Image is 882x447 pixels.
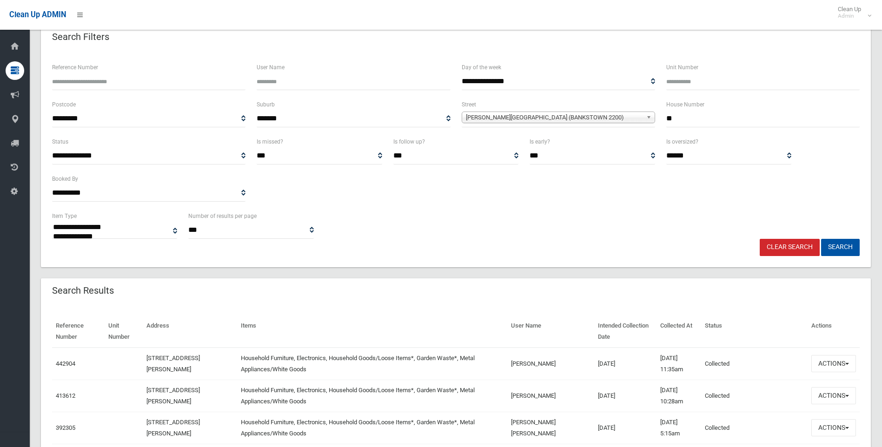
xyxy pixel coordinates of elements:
small: Admin [838,13,861,20]
a: 413612 [56,392,75,399]
td: Collected [701,348,808,380]
span: [PERSON_NAME][GEOGRAPHIC_DATA] (BANKSTOWN 2200) [466,112,643,123]
label: Number of results per page [188,211,257,221]
th: Unit Number [105,316,143,348]
th: Status [701,316,808,348]
button: Search [821,239,860,256]
th: Collected At [657,316,701,348]
label: Item Type [52,211,77,221]
a: Clear Search [760,239,820,256]
label: Status [52,137,68,147]
button: Actions [811,419,856,436]
a: [STREET_ADDRESS][PERSON_NAME] [146,355,200,373]
label: Is follow up? [393,137,425,147]
td: [PERSON_NAME] [PERSON_NAME] [507,412,594,444]
label: House Number [666,99,704,110]
th: Address [143,316,237,348]
label: Unit Number [666,62,698,72]
td: [PERSON_NAME] [507,380,594,412]
td: [PERSON_NAME] [507,348,594,380]
td: [DATE] [594,348,657,380]
label: Street [462,99,476,110]
td: [DATE] 11:35am [657,348,701,380]
th: Actions [808,316,860,348]
label: Is missed? [257,137,283,147]
td: Collected [701,412,808,444]
td: Household Furniture, Electronics, Household Goods/Loose Items*, Garden Waste*, Metal Appliances/W... [237,412,508,444]
label: User Name [257,62,285,72]
td: Household Furniture, Electronics, Household Goods/Loose Items*, Garden Waste*, Metal Appliances/W... [237,380,508,412]
a: 442904 [56,360,75,367]
th: Reference Number [52,316,105,348]
th: User Name [507,316,594,348]
label: Is early? [530,137,550,147]
label: Postcode [52,99,76,110]
button: Actions [811,387,856,404]
td: [DATE] 10:28am [657,380,701,412]
label: Reference Number [52,62,98,72]
header: Search Results [41,282,125,300]
span: Clean Up ADMIN [9,10,66,19]
label: Booked By [52,174,78,184]
a: 392305 [56,424,75,431]
td: Household Furniture, Electronics, Household Goods/Loose Items*, Garden Waste*, Metal Appliances/W... [237,348,508,380]
a: [STREET_ADDRESS][PERSON_NAME] [146,419,200,437]
th: Items [237,316,508,348]
label: Day of the week [462,62,501,72]
span: Clean Up [833,6,870,20]
label: Is oversized? [666,137,698,147]
td: [DATE] [594,412,657,444]
th: Intended Collection Date [594,316,657,348]
header: Search Filters [41,28,120,46]
button: Actions [811,355,856,372]
label: Suburb [257,99,275,110]
td: [DATE] [594,380,657,412]
td: Collected [701,380,808,412]
td: [DATE] 5:15am [657,412,701,444]
a: [STREET_ADDRESS][PERSON_NAME] [146,387,200,405]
